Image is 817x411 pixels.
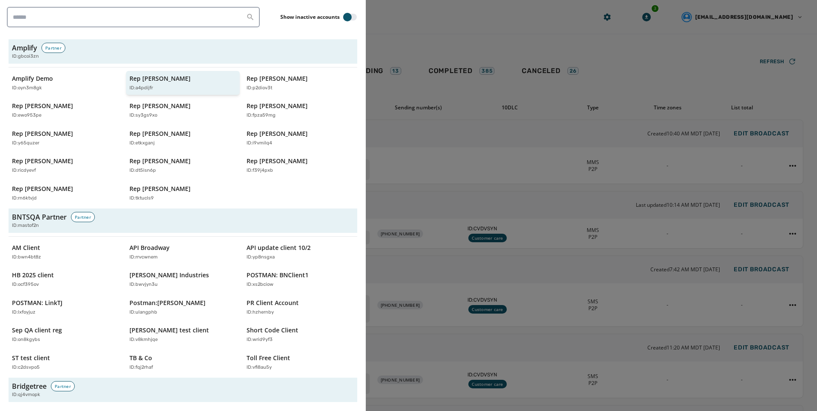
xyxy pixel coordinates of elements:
p: ID: i9vmilq4 [247,140,272,147]
button: Rep [PERSON_NAME]ID:i9vmilq4 [243,126,357,150]
span: ID: qj4vmopk [12,391,40,399]
div: Partner [71,212,95,222]
button: Rep [PERSON_NAME]ID:dt5isn6p [126,153,240,178]
button: Rep [PERSON_NAME]ID:sy3gs9xo [126,98,240,123]
p: Rep [PERSON_NAME] [129,185,191,193]
p: ID: rrvcwnem [129,254,158,261]
button: POSTMAN: LinkTJID:lxfoyjuz [9,295,123,320]
p: Rep [PERSON_NAME] [12,157,73,165]
button: POSTMAN: BNClient1ID:xs2bciow [243,267,357,292]
p: Rep [PERSON_NAME] [129,129,191,138]
p: TB & Co [129,354,152,362]
span: ID: mastof2n [12,222,39,229]
p: ID: oyn3m8gk [12,85,42,92]
button: Rep [PERSON_NAME]ID:p2diov3t [243,71,357,95]
p: ID: c2dsvpo5 [12,364,40,371]
p: HB 2025 client [12,271,54,279]
p: ID: f39j4pxb [247,167,273,174]
p: Postman:[PERSON_NAME] [129,299,206,307]
div: Partner [51,381,75,391]
p: [PERSON_NAME] test client [129,326,209,335]
h3: BNTSQA Partner [12,212,67,222]
p: ID: y65quzer [12,140,39,147]
p: Sep QA client reg [12,326,62,335]
p: ID: ocf395ov [12,281,39,288]
button: BNTSQA PartnerPartnerID:mastof2n [9,208,357,233]
span: ID: gbcoi3zn [12,53,39,60]
p: Amplify Demo [12,74,53,83]
p: ID: bwn4bt8z [12,254,41,261]
button: [PERSON_NAME] IndustriesID:bwvjyn3u [126,267,240,292]
p: ID: sy3gs9xo [129,112,157,119]
p: API update client 10/2 [247,244,311,252]
button: Rep [PERSON_NAME]ID:fpza59mg [243,98,357,123]
p: ID: tktucls9 [129,195,154,202]
button: Rep [PERSON_NAME]ID:a4pdijfr [126,71,240,95]
p: Rep [PERSON_NAME] [247,129,308,138]
p: Short Code Client [247,326,298,335]
p: ID: lxfoyjuz [12,309,35,316]
label: Show inactive accounts [280,14,340,21]
button: BridgetreePartnerID:qj4vmopk [9,378,357,402]
p: Rep [PERSON_NAME] [129,74,191,83]
p: ID: vfi8au5y [247,364,272,371]
p: ID: v8kmhjqe [129,336,158,343]
div: Partner [41,43,65,53]
p: ST test client [12,354,50,362]
button: PR Client AccountID:hzhernby [243,295,357,320]
button: [PERSON_NAME] test clientID:v8kmhjqe [126,323,240,347]
p: ID: xs2bciow [247,281,273,288]
p: POSTMAN: BNClient1 [247,271,309,279]
button: AM ClientID:bwn4bt8z [9,240,123,264]
p: [PERSON_NAME] Industries [129,271,209,279]
p: ID: dt5isn6p [129,167,156,174]
p: ID: ewo953pe [12,112,41,119]
button: Rep [PERSON_NAME]ID:f39j4pxb [243,153,357,178]
p: ID: on8kgybs [12,336,40,343]
button: Rep [PERSON_NAME]ID:y65quzer [9,126,123,150]
p: API Broadway [129,244,170,252]
h3: Bridgetree [12,381,47,391]
button: TB & CoID:fqj2rhaf [126,350,240,375]
p: Rep [PERSON_NAME] [129,102,191,110]
button: API BroadwayID:rrvcwnem [126,240,240,264]
p: Rep [PERSON_NAME] [247,157,308,165]
button: API update client 10/2ID:yp8nsgxa [243,240,357,264]
button: Toll Free ClientID:vfi8au5y [243,350,357,375]
p: AM Client [12,244,40,252]
p: ID: rn6ktvjd [12,195,37,202]
button: ST test clientID:c2dsvpo5 [9,350,123,375]
button: AmplifyPartnerID:gbcoi3zn [9,39,357,64]
button: Postman:[PERSON_NAME]ID:ulangphb [126,295,240,320]
p: ID: bwvjyn3u [129,281,158,288]
p: ID: ulangphb [129,309,157,316]
p: POSTMAN: LinkTJ [12,299,62,307]
p: ID: etkxganj [129,140,155,147]
p: ID: wrid9yf3 [247,336,273,343]
button: Short Code ClientID:wrid9yf3 [243,323,357,347]
button: Rep [PERSON_NAME]ID:rn6ktvjd [9,181,123,205]
button: Rep [PERSON_NAME]ID:ricdyevf [9,153,123,178]
p: ID: yp8nsgxa [247,254,275,261]
p: Rep [PERSON_NAME] [247,74,308,83]
button: HB 2025 clientID:ocf395ov [9,267,123,292]
p: Rep [PERSON_NAME] [247,102,308,110]
button: Rep [PERSON_NAME]ID:etkxganj [126,126,240,150]
p: Toll Free Client [247,354,290,362]
p: ID: fpza59mg [247,112,276,119]
button: Rep [PERSON_NAME]ID:ewo953pe [9,98,123,123]
p: ID: hzhernby [247,309,274,316]
button: Rep [PERSON_NAME]ID:tktucls9 [126,181,240,205]
p: PR Client Account [247,299,299,307]
p: ID: fqj2rhaf [129,364,153,371]
p: Rep [PERSON_NAME] [12,102,73,110]
p: Rep [PERSON_NAME] [129,157,191,165]
p: ID: a4pdijfr [129,85,153,92]
button: Amplify DemoID:oyn3m8gk [9,71,123,95]
p: Rep [PERSON_NAME] [12,185,73,193]
p: ID: p2diov3t [247,85,272,92]
p: ID: ricdyevf [12,167,36,174]
h3: Amplify [12,43,37,53]
button: Sep QA client regID:on8kgybs [9,323,123,347]
p: Rep [PERSON_NAME] [12,129,73,138]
